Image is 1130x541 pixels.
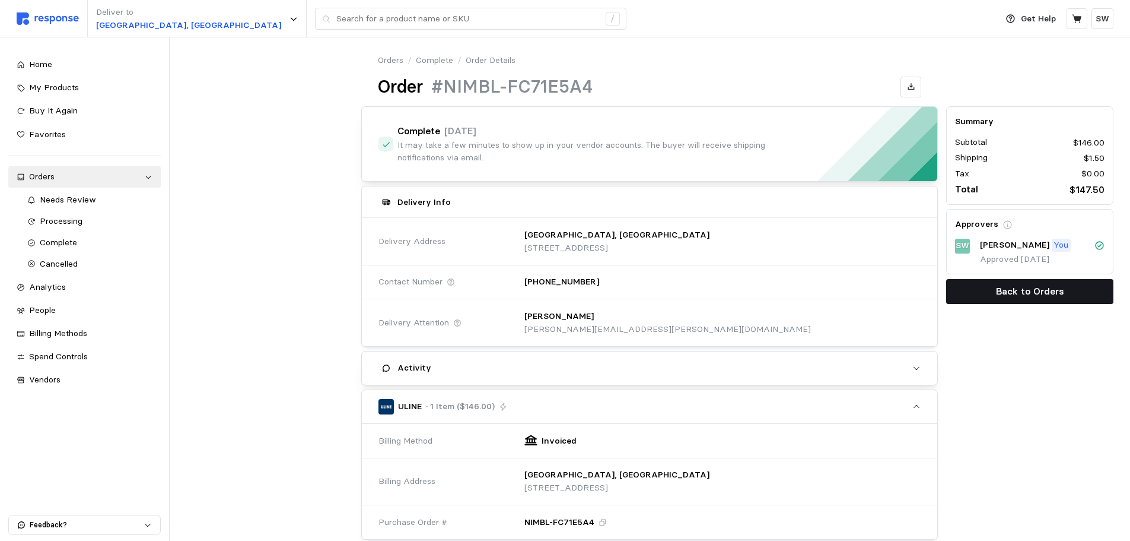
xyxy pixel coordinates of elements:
span: Needs Review [40,194,96,205]
span: Favorites [29,129,66,140]
p: Feedback? [30,520,144,530]
button: Back to Orders [946,279,1113,304]
span: Billing Method [378,435,432,448]
a: Cancelled [19,254,161,275]
span: Analytics [29,281,66,292]
span: Contact Number [378,276,443,289]
span: Complete [40,237,77,248]
p: Subtotal [955,137,987,150]
h5: Approvers [955,219,998,231]
p: Total [955,182,978,197]
span: Delivery Attention [378,317,449,330]
span: Billing Methods [29,328,87,338]
div: ULINE· 1 Item ($146.00) [362,424,937,539]
p: $0.00 [1081,167,1104,181]
p: You [1053,239,1068,252]
p: [PERSON_NAME] [980,239,1049,252]
div: Orders [29,170,140,184]
p: SW [1096,12,1109,26]
input: Search for a product name or SKU [336,8,599,30]
span: Home [29,59,52,69]
a: Home [8,54,161,75]
a: Spend Controls [8,346,161,368]
p: Invoiced [542,435,577,448]
button: SW [1091,8,1113,29]
span: Delivery Address [378,235,445,248]
p: / [408,54,412,67]
a: Buy It Again [8,100,161,122]
button: Activity [362,352,937,385]
h5: Summary [955,115,1104,128]
p: [GEOGRAPHIC_DATA], [GEOGRAPHIC_DATA] [524,469,709,482]
a: Complete [416,54,453,67]
p: [PHONE_NUMBER] [524,276,599,289]
p: Order Details [466,54,515,67]
button: Feedback? [9,515,160,534]
p: NIMBL-FC71E5A4 [524,516,594,529]
p: Tax [955,167,969,181]
p: · 1 Item ($146.00) [426,400,495,413]
p: $1.50 [1084,152,1104,165]
a: Analytics [8,277,161,298]
p: [STREET_ADDRESS] [524,242,709,255]
p: [DATE] [444,124,476,138]
a: Orders [8,166,161,188]
p: $146.00 [1073,137,1104,150]
p: ULINE [398,400,422,413]
p: $147.50 [1069,182,1104,197]
a: Needs Review [19,189,161,211]
a: My Products [8,77,161,99]
img: svg%3e [17,12,79,25]
p: [PERSON_NAME][EMAIL_ADDRESS][PERSON_NAME][DOMAIN_NAME] [524,323,811,336]
span: Buy It Again [29,105,78,116]
p: [STREET_ADDRESS] [524,482,709,495]
h1: Order [378,75,423,99]
button: ULINE· 1 Item ($146.00) [362,390,937,423]
p: Get Help [1021,12,1056,26]
h1: #NIMBL-FC71E5A4 [431,75,593,99]
span: Billing Address [378,475,435,488]
a: Orders [378,54,403,67]
a: Favorites [8,124,161,145]
button: Get Help [999,8,1063,30]
span: Vendors [29,374,61,385]
p: [GEOGRAPHIC_DATA], [GEOGRAPHIC_DATA] [524,229,709,242]
a: Vendors [8,369,161,391]
p: It may take a few minutes to show up in your vendor accounts. The buyer will receive shipping not... [397,139,785,164]
span: My Products [29,82,79,93]
div: / [606,12,620,26]
span: Processing [40,216,82,226]
span: Purchase Order # [378,516,447,529]
p: Approved [DATE] [980,253,1104,266]
a: Billing Methods [8,323,161,344]
span: Spend Controls [29,351,88,362]
p: Shipping [955,152,988,165]
a: Complete [19,232,161,254]
p: Deliver to [96,6,281,19]
span: Cancelled [40,258,78,269]
p: [GEOGRAPHIC_DATA], [GEOGRAPHIC_DATA] [96,19,281,32]
p: SW [956,240,969,253]
a: Processing [19,211,161,232]
h4: Complete [397,125,440,138]
p: Back to Orders [996,284,1064,299]
h5: Delivery Info [397,196,451,208]
span: People [29,305,56,315]
p: [PERSON_NAME] [524,310,594,323]
h5: Activity [397,362,431,374]
a: People [8,300,161,321]
p: / [457,54,461,67]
